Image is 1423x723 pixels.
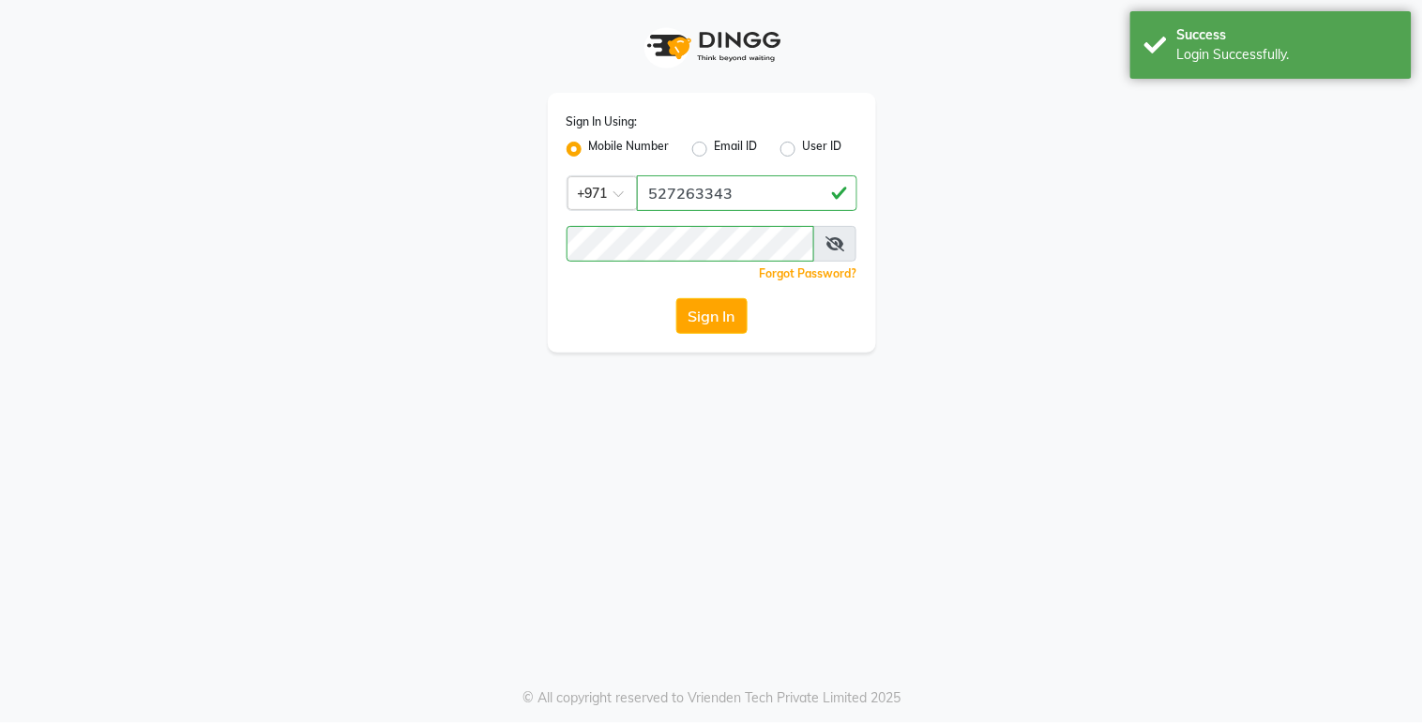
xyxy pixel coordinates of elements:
img: logo1.svg [637,19,787,74]
input: Username [637,175,857,211]
div: Success [1177,25,1398,45]
input: Username [567,226,815,262]
div: Login Successfully. [1177,45,1398,65]
label: Mobile Number [589,138,670,160]
label: Email ID [715,138,758,160]
a: Forgot Password? [760,266,857,280]
button: Sign In [676,298,748,334]
label: User ID [803,138,842,160]
label: Sign In Using: [567,113,638,130]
